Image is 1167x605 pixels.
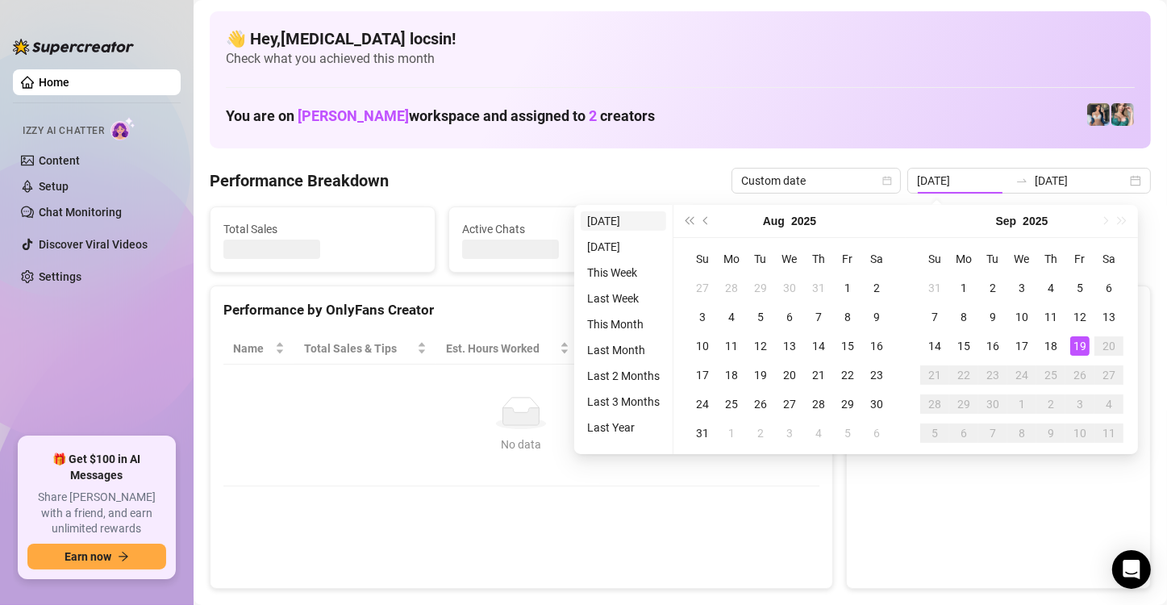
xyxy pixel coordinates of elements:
[39,180,69,193] a: Setup
[39,206,122,219] a: Chat Monitoring
[27,452,166,483] span: 🎁 Get $100 in AI Messages
[686,333,819,365] th: Chat Conversion
[1111,103,1134,126] img: Zaddy
[226,107,655,125] h1: You are on workspace and assigned to creators
[462,220,661,238] span: Active Chats
[223,299,819,321] div: Performance by OnlyFans Creator
[917,172,1009,190] input: Start date
[110,117,135,140] img: AI Chatter
[13,39,134,55] img: logo-BBDzfeDw.svg
[741,169,891,193] span: Custom date
[226,50,1135,68] span: Check what you achieved this month
[223,220,422,238] span: Total Sales
[240,436,803,453] div: No data
[882,176,892,186] span: calendar
[1035,172,1127,190] input: End date
[860,299,1137,321] div: Sales by OnlyFans Creator
[39,238,148,251] a: Discover Viral Videos
[696,340,796,357] span: Chat Conversion
[210,169,389,192] h4: Performance Breakdown
[65,550,111,563] span: Earn now
[294,333,436,365] th: Total Sales & Tips
[233,340,272,357] span: Name
[39,76,69,89] a: Home
[226,27,1135,50] h4: 👋 Hey, [MEDICAL_DATA] locsin !
[1015,174,1028,187] span: swap-right
[1112,550,1151,589] div: Open Intercom Messenger
[27,544,166,570] button: Earn nowarrow-right
[298,107,409,124] span: [PERSON_NAME]
[1087,103,1110,126] img: Katy
[589,340,665,357] span: Sales / Hour
[27,490,166,537] span: Share [PERSON_NAME] with a friend, and earn unlimited rewards
[39,270,81,283] a: Settings
[589,107,597,124] span: 2
[446,340,556,357] div: Est. Hours Worked
[23,123,104,139] span: Izzy AI Chatter
[304,340,414,357] span: Total Sales & Tips
[579,333,687,365] th: Sales / Hour
[39,154,80,167] a: Content
[701,220,899,238] span: Messages Sent
[1015,174,1028,187] span: to
[223,333,294,365] th: Name
[118,551,129,562] span: arrow-right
